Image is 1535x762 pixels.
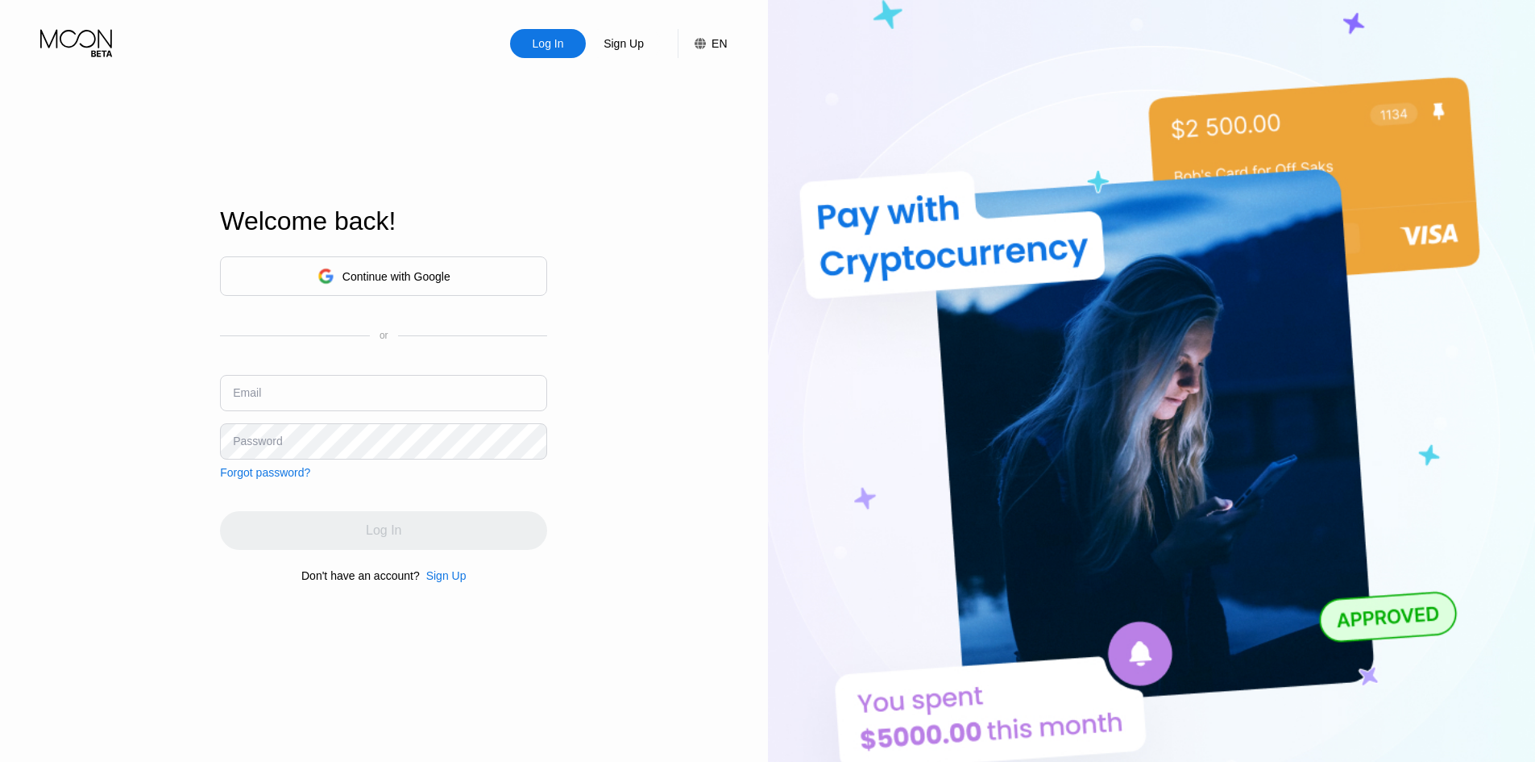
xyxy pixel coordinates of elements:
div: Welcome back! [220,206,547,236]
div: Log In [510,29,586,58]
div: Sign Up [420,569,467,582]
div: Forgot password? [220,466,310,479]
div: EN [678,29,727,58]
div: Email [233,386,261,399]
div: Sign Up [586,29,662,58]
div: Don't have an account? [301,569,420,582]
div: or [380,330,388,341]
div: Continue with Google [220,256,547,296]
div: Log In [531,35,566,52]
div: Sign Up [602,35,645,52]
div: Password [233,435,282,448]
div: Sign Up [426,569,467,582]
div: Continue with Google [342,270,450,283]
div: EN [711,37,727,50]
